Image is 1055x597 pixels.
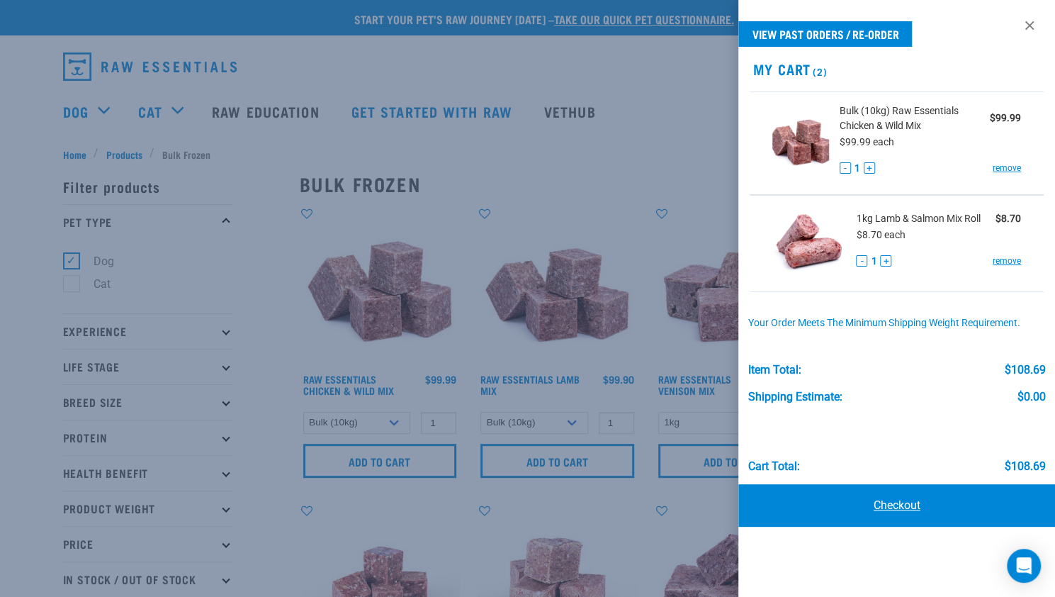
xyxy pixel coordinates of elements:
span: (2) [811,69,827,74]
span: 1kg Lamb & Salmon Mix Roll [856,211,980,226]
span: 1 [854,161,860,176]
div: Open Intercom Messenger [1007,549,1041,583]
strong: $99.99 [990,112,1021,123]
div: $108.69 [1004,364,1045,376]
a: Checkout [738,484,1055,527]
div: Shipping Estimate: [748,391,842,403]
img: Lamb & Salmon Mix Roll [772,207,845,280]
button: - [856,255,867,267]
button: + [880,255,891,267]
a: remove [993,162,1021,174]
div: Your order meets the minimum shipping weight requirement. [748,318,1046,329]
div: Item Total: [748,364,801,376]
button: + [864,162,875,174]
div: Cart total: [748,460,800,473]
span: Bulk (10kg) Raw Essentials Chicken & Wild Mix [840,104,990,133]
strong: $8.70 [995,213,1021,224]
span: $99.99 each [840,136,894,147]
h2: My Cart [738,61,1055,77]
div: $108.69 [1004,460,1045,473]
a: View past orders / re-order [738,21,912,47]
img: Raw Essentials Chicken & Wild Mix [772,104,829,177]
button: - [840,162,851,174]
span: $8.70 each [856,229,905,240]
span: 1 [871,254,876,269]
a: remove [993,255,1021,267]
div: $0.00 [1017,391,1045,403]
